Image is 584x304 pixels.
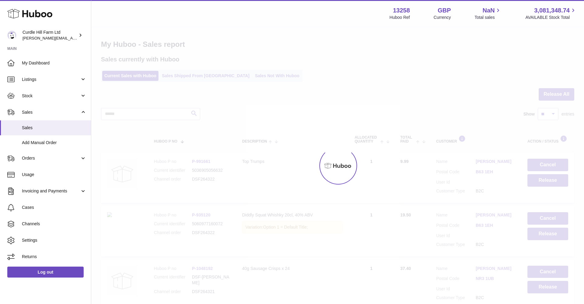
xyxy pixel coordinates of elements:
[22,155,80,161] span: Orders
[474,15,502,20] span: Total sales
[7,31,16,40] img: miranda@diddlysquatfarmshop.com
[434,15,451,20] div: Currency
[22,237,86,243] span: Settings
[22,93,80,99] span: Stock
[23,36,122,40] span: [PERSON_NAME][EMAIL_ADDRESS][DOMAIN_NAME]
[7,267,84,278] a: Log out
[438,6,451,15] strong: GBP
[22,140,86,146] span: Add Manual Order
[22,77,80,82] span: Listings
[525,6,577,20] a: 3,081,348.74 AVAILABLE Stock Total
[390,15,410,20] div: Huboo Ref
[482,6,495,15] span: NaN
[22,172,86,178] span: Usage
[525,15,577,20] span: AVAILABLE Stock Total
[474,6,502,20] a: NaN Total sales
[393,6,410,15] strong: 13258
[22,60,86,66] span: My Dashboard
[534,6,570,15] span: 3,081,348.74
[22,221,86,227] span: Channels
[23,29,77,41] div: Curdle Hill Farm Ltd
[22,254,86,260] span: Returns
[22,205,86,210] span: Cases
[22,125,86,131] span: Sales
[22,188,80,194] span: Invoicing and Payments
[22,109,80,115] span: Sales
